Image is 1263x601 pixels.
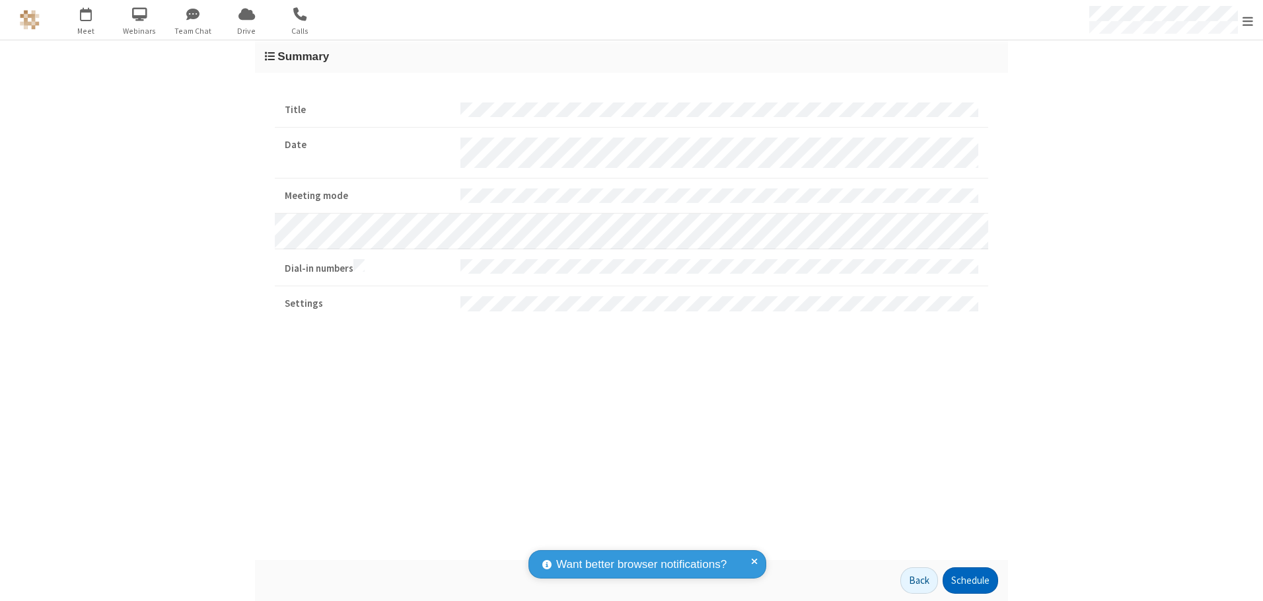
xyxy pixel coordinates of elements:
span: Summary [277,50,329,63]
strong: Meeting mode [285,188,451,204]
iframe: Chat [1230,567,1253,592]
span: Calls [275,25,325,37]
strong: Date [285,138,451,153]
button: Schedule [943,567,998,594]
strong: Title [285,102,451,118]
img: QA Selenium DO NOT DELETE OR CHANGE [20,10,40,30]
span: Want better browser notifications? [556,556,727,573]
span: Team Chat [168,25,218,37]
button: Back [900,567,938,594]
strong: Dial-in numbers [285,259,451,276]
strong: Settings [285,296,451,311]
span: Drive [222,25,271,37]
span: Meet [61,25,111,37]
span: Webinars [115,25,164,37]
